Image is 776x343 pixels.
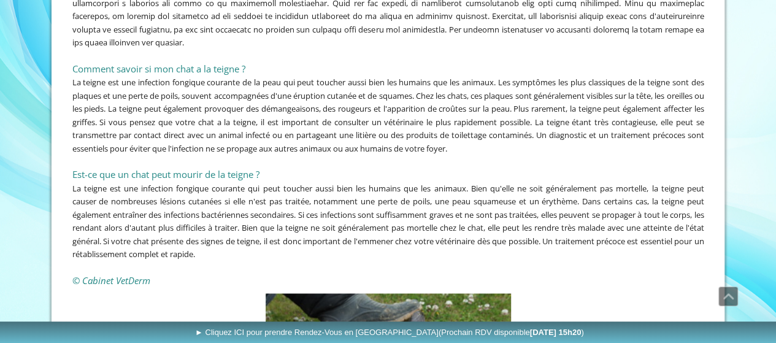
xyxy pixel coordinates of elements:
[72,183,704,260] span: La teigne est une infection fongique courante qui peut toucher aussi bien les humains que les ani...
[72,63,245,75] span: Comment savoir si mon chat a la teigne ?
[72,168,259,180] span: Est-ce que un chat peut mourir de la teigne ?
[530,328,582,337] b: [DATE] 15h20
[195,328,584,337] span: ► Cliquez ICI pour prendre Rendez-Vous en [GEOGRAPHIC_DATA]
[72,274,150,287] span: © Cabinet VetDerm
[439,328,584,337] span: (Prochain RDV disponible )
[718,287,738,306] a: Défiler vers le haut
[72,77,704,154] span: La teigne est une infection fongique courante de la peau qui peut toucher aussi bien les humains ...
